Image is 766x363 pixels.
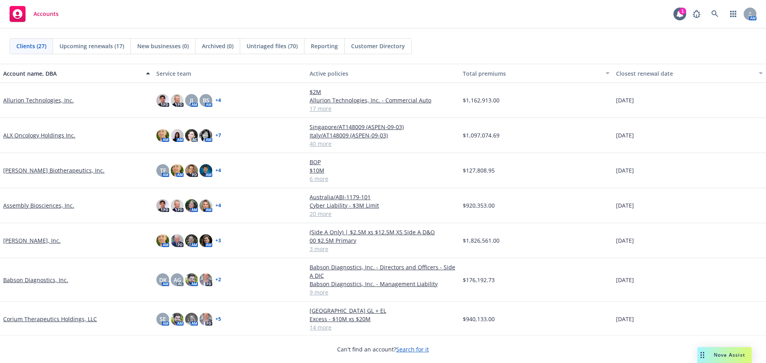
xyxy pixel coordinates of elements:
span: Customer Directory [351,42,405,50]
a: Australia/ABI-1179-101 [310,193,456,201]
img: photo [156,94,169,107]
a: + 4 [215,168,221,173]
span: $920,353.00 [463,201,495,210]
span: [DATE] [616,166,634,175]
a: 00 $2.5M Primary [310,236,456,245]
a: Italy/AT148009 (ASPEN-09-03) [310,131,456,139]
span: SE [160,315,166,323]
a: + 5 [215,317,221,322]
span: BS [203,96,209,104]
img: photo [171,234,184,247]
a: $10M [310,166,456,175]
a: Switch app [725,6,741,22]
span: Can't find an account? [337,345,429,353]
a: Accounts [6,3,62,25]
span: [DATE] [616,236,634,245]
span: AG [174,276,181,284]
img: photo [185,273,198,286]
span: DK [159,276,167,284]
a: Babson Diagnostics, Inc. [3,276,68,284]
a: 9 more [310,288,456,296]
a: Search for it [396,345,429,353]
img: photo [199,164,212,177]
span: Reporting [311,42,338,50]
span: TF [160,166,166,175]
span: Untriaged files (70) [247,42,298,50]
span: [DATE] [616,96,634,104]
button: Nova Assist [697,347,752,363]
a: [PERSON_NAME] Biotherapeutics, Inc. [3,166,105,175]
button: Total premiums [460,64,613,83]
a: + 3 [215,238,221,243]
img: photo [156,129,169,142]
a: $2M [310,88,456,96]
img: photo [185,129,198,142]
img: photo [199,234,212,247]
a: Excess - $10M xs $20M [310,315,456,323]
img: photo [185,164,198,177]
span: $1,826,561.00 [463,236,499,245]
span: [DATE] [616,276,634,284]
span: Accounts [34,11,59,17]
img: photo [199,273,212,286]
a: Report a Bug [689,6,705,22]
a: Assembly Biosciences, Inc. [3,201,74,210]
img: photo [156,199,169,212]
button: Active policies [306,64,460,83]
a: ALX Oncology Holdings Inc. [3,131,75,139]
span: Nova Assist [714,351,745,358]
span: [DATE] [616,131,634,139]
span: [DATE] [616,315,634,323]
span: $127,808.95 [463,166,495,175]
a: Allurion Technologies, Inc. - Commercial Auto [310,96,456,104]
span: [DATE] [616,201,634,210]
a: + 7 [215,133,221,138]
span: Archived (0) [202,42,233,50]
span: Upcoming renewals (17) [59,42,124,50]
span: $1,097,074.69 [463,131,499,139]
span: $176,192.73 [463,276,495,284]
img: photo [156,234,169,247]
a: 20 more [310,210,456,218]
img: photo [171,164,184,177]
img: photo [171,94,184,107]
img: photo [171,199,184,212]
a: (Side A Only) | $2.5M xs $12.5M XS Side A D&O [310,228,456,236]
a: BOP [310,158,456,166]
a: Cyber Liability - $3M Limit [310,201,456,210]
div: Closest renewal date [616,69,754,78]
div: 1 [679,8,686,15]
img: photo [199,313,212,326]
a: [GEOGRAPHIC_DATA] GL + EL [310,306,456,315]
span: Clients (27) [16,42,46,50]
img: photo [185,234,198,247]
img: photo [199,129,212,142]
a: 40 more [310,139,456,148]
span: $1,162,913.00 [463,96,499,104]
div: Active policies [310,69,456,78]
a: 14 more [310,323,456,332]
a: + 4 [215,203,221,208]
a: 17 more [310,104,456,113]
img: photo [171,129,184,142]
span: JJ [190,96,193,104]
div: Drag to move [697,347,707,363]
a: Babson Diagnostics, Inc. - Directors and Officers - Side A DIC [310,263,456,280]
a: [PERSON_NAME], Inc. [3,236,61,245]
a: Allurion Technologies, Inc. [3,96,74,104]
span: $940,133.00 [463,315,495,323]
a: Singapore/AT148009 (ASPEN-09-03) [310,123,456,131]
button: Closest renewal date [613,64,766,83]
button: Service team [153,64,306,83]
a: Search [707,6,723,22]
img: photo [171,313,184,326]
a: + 2 [215,277,221,282]
a: 3 more [310,245,456,253]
